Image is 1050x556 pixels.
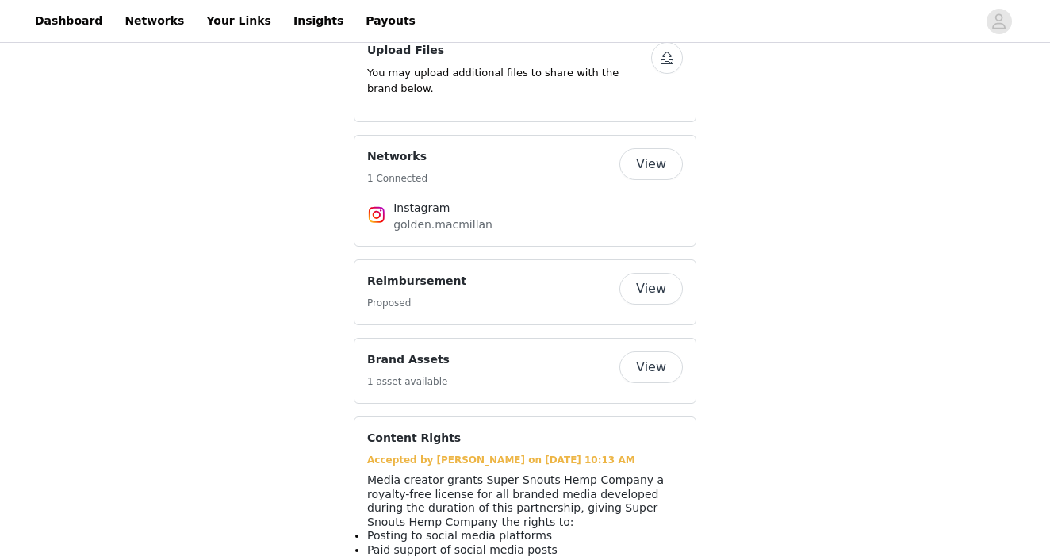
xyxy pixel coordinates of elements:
[115,3,194,39] a: Networks
[367,430,461,447] h4: Content Rights
[367,296,466,310] h5: Proposed
[367,374,450,389] h5: 1 asset available
[393,200,657,217] h4: Instagram
[619,148,683,180] button: View
[284,3,353,39] a: Insights
[367,543,558,556] span: Paid support of social media posts
[619,351,683,383] button: View
[367,205,386,224] img: Instagram Icon
[197,3,281,39] a: Your Links
[354,338,696,404] div: Brand Assets
[991,9,1006,34] div: avatar
[356,3,425,39] a: Payouts
[367,273,466,290] h4: Reimbursement
[367,529,552,542] span: Posting to social media platforms
[367,148,427,165] h4: Networks
[393,217,657,233] p: golden.macmillan
[367,171,427,186] h5: 1 Connected
[619,273,683,305] button: View
[367,453,683,467] div: Accepted by [PERSON_NAME] on [DATE] 10:13 AM
[367,42,651,59] h4: Upload Files
[367,474,664,528] span: Media creator grants Super Snouts Hemp Company a royalty-free license for all branded media devel...
[367,65,651,96] p: You may upload additional files to share with the brand below.
[367,351,450,368] h4: Brand Assets
[25,3,112,39] a: Dashboard
[354,259,696,325] div: Reimbursement
[354,135,696,247] div: Networks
